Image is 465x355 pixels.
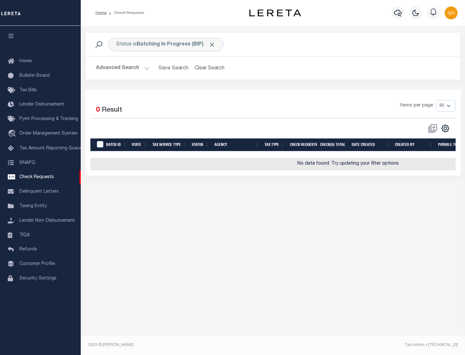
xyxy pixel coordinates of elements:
th: Check(s) Total [317,138,349,152]
span: SNAPQ [19,160,35,165]
div: Status is [108,38,223,51]
span: Delinquent Letters [19,189,59,194]
span: Lender Disbursement [19,102,64,107]
th: Batch Id: activate to sort column ascending [104,138,129,152]
a: Home [96,11,107,15]
span: Tax Bills [19,88,37,93]
th: Created By: activate to sort column ascending [392,138,436,152]
th: Agency: activate to sort column ascending [212,138,262,152]
label: Result [102,105,122,116]
th: State: activate to sort column ascending [129,138,150,152]
button: Clear Search [192,62,227,75]
span: Lender Non-Disbursement [19,218,75,223]
button: Save Search [155,62,192,75]
span: Check Requests [19,175,54,179]
li: Check Requests [107,10,144,16]
th: Date Created: activate to sort column ascending [349,138,392,152]
span: Bulletin Board [19,74,50,78]
span: 0 [96,107,100,114]
img: logo-dark.svg [249,9,301,16]
th: Tax Type: activate to sort column ascending [262,138,287,152]
div: Tax Admin v.[TECHNICAL_ID] [278,342,458,348]
span: Pymt Processing & Tracking [19,117,78,121]
div: 2025 © [PERSON_NAME]. [83,342,273,348]
span: Customer Profile [19,262,55,266]
img: svg+xml;base64,PHN2ZyB4bWxucz0iaHR0cDovL3d3dy53My5vcmcvMjAwMC9zdmciIHBvaW50ZXItZXZlbnRzPSJub25lIi... [445,6,458,19]
span: Home [19,59,32,64]
span: Taxing Entity [19,204,47,208]
th: Status: activate to sort column ascending [189,138,212,152]
i: travel_explore [8,130,18,138]
span: Items per page [400,102,433,109]
span: Tax Amount Reporting Queue [19,146,82,151]
b: Batching In Progress (BIP) [137,42,215,47]
span: Click to Remove [209,41,215,48]
th: Tax Service Type: activate to sort column ascending [150,138,189,152]
button: Advanced Search [96,62,150,75]
span: Refunds [19,247,37,252]
span: Security Settings [19,276,57,281]
th: Check Requests [287,138,317,152]
span: Order Management System [19,131,77,136]
span: TIQA [19,233,30,237]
